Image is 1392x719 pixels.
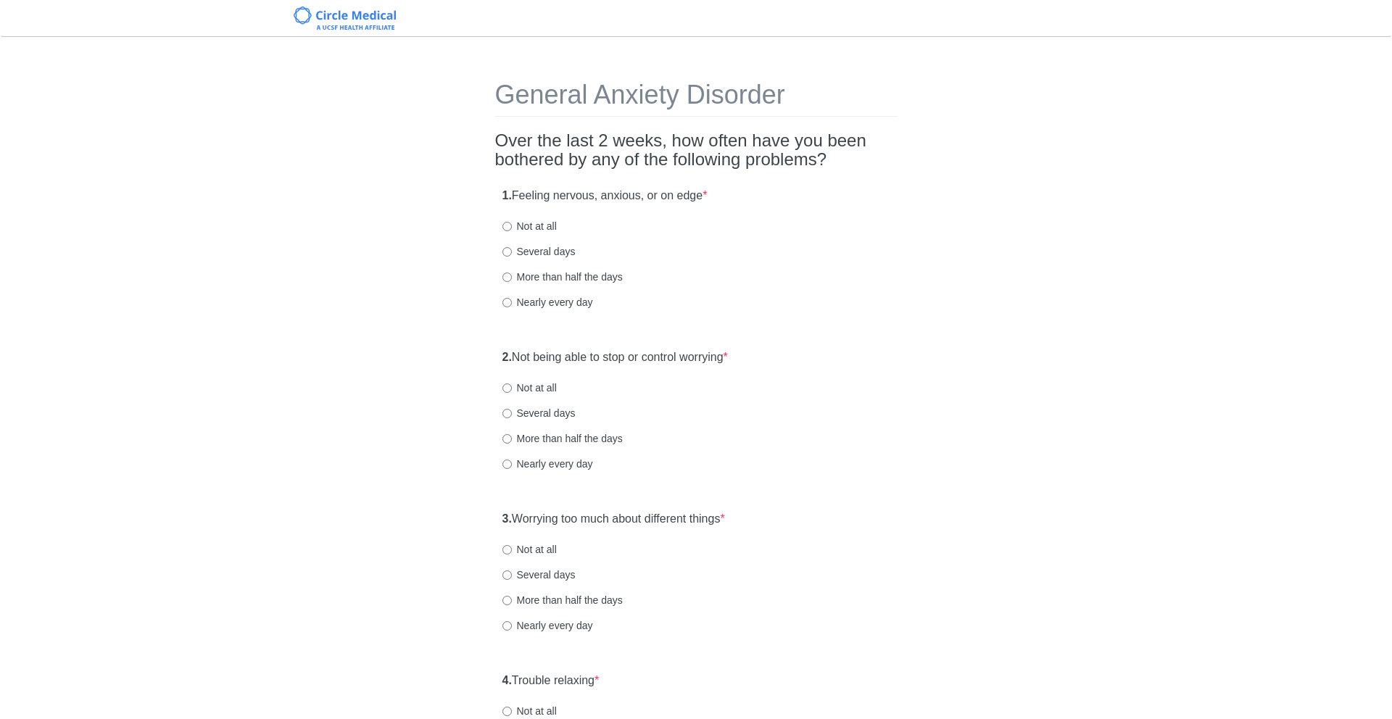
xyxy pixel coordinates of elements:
[502,460,512,469] input: Nearly every day
[502,457,593,471] label: Nearly every day
[502,621,512,631] input: Nearly every day
[502,545,512,554] input: Not at all
[502,431,623,446] label: More than half the days
[502,596,512,605] input: More than half the days
[495,131,898,170] h2: Over the last 2 weeks, how often have you been bothered by any of the following problems?
[502,247,512,257] input: Several days
[502,270,623,284] label: More than half the days
[502,570,512,580] input: Several days
[502,295,593,309] label: Nearly every day
[502,409,512,418] input: Several days
[502,511,725,528] label: Worrying too much about different things
[495,80,898,117] h1: General Anxiety Disorder
[502,244,576,259] label: Several days
[502,406,576,420] label: Several days
[502,512,512,525] strong: 3.
[502,381,557,395] label: Not at all
[502,219,557,233] label: Not at all
[502,618,593,633] label: Nearly every day
[502,542,557,557] label: Not at all
[502,222,512,231] input: Not at all
[502,704,557,718] label: Not at all
[502,349,728,366] label: Not being able to stop or control worrying
[502,383,512,393] input: Not at all
[502,568,576,582] label: Several days
[502,674,512,686] strong: 4.
[502,351,512,363] strong: 2.
[502,673,600,689] label: Trouble relaxing
[502,273,512,282] input: More than half the days
[502,189,512,201] strong: 1.
[502,298,512,307] input: Nearly every day
[502,707,512,716] input: Not at all
[502,593,623,607] label: More than half the days
[502,434,512,444] input: More than half the days
[502,188,708,204] label: Feeling nervous, anxious, or on edge
[294,7,396,30] img: Circle Medical Logo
